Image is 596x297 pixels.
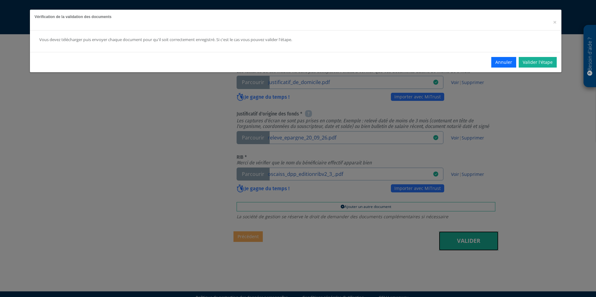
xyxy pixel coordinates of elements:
[586,28,594,84] p: Besoin d'aide ?
[519,57,557,68] a: Valider l'étape
[553,18,557,26] span: ×
[553,19,557,26] button: Close
[35,14,557,20] h5: Vérification de la validation des documents
[39,37,449,43] div: Vous devez télécharger puis envoyer chaque document pour qu'il soit correctement enregistré. Si c...
[491,57,516,68] button: Annuler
